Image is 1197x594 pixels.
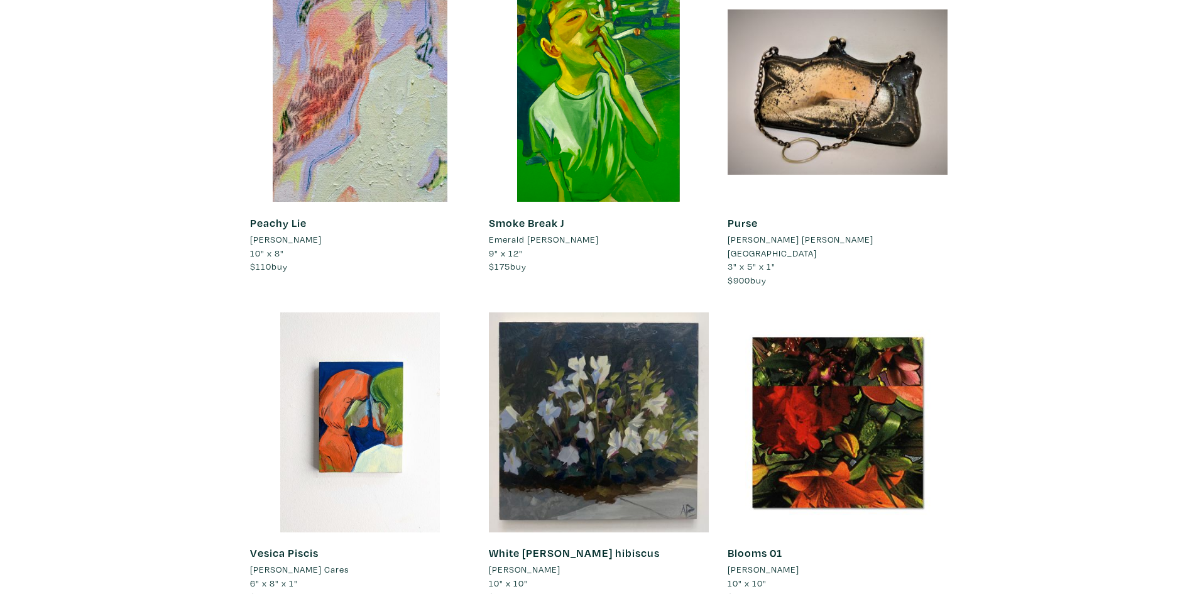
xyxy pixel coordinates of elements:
a: Vesica Piscis [250,546,319,560]
span: buy [250,260,288,272]
li: [PERSON_NAME] Cares [250,563,349,576]
span: 3" x 5" x 1" [728,260,775,272]
li: [PERSON_NAME] [728,563,799,576]
a: [PERSON_NAME] [PERSON_NAME][GEOGRAPHIC_DATA] [728,233,948,260]
span: buy [728,274,767,286]
span: $110 [250,260,271,272]
span: 10" x 8" [250,247,284,259]
a: Purse [728,216,758,230]
span: 10" x 10" [728,577,767,589]
span: buy [489,260,527,272]
a: Smoke Break J [489,216,565,230]
span: 9" x 12" [489,247,523,259]
span: 10" x 10" [489,577,528,589]
span: $900 [728,274,750,286]
li: Emerald [PERSON_NAME] [489,233,599,246]
a: Peachy Lie [250,216,307,230]
a: [PERSON_NAME] [728,563,948,576]
a: Emerald [PERSON_NAME] [489,233,709,246]
a: [PERSON_NAME] Cares [250,563,470,576]
a: [PERSON_NAME] [489,563,709,576]
a: Blooms 01 [728,546,782,560]
li: [PERSON_NAME] [250,233,322,246]
li: [PERSON_NAME] [489,563,560,576]
span: $175 [489,260,510,272]
a: [PERSON_NAME] [250,233,470,246]
span: 6" x 8" x 1" [250,577,298,589]
a: White [PERSON_NAME] hibiscus [489,546,660,560]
